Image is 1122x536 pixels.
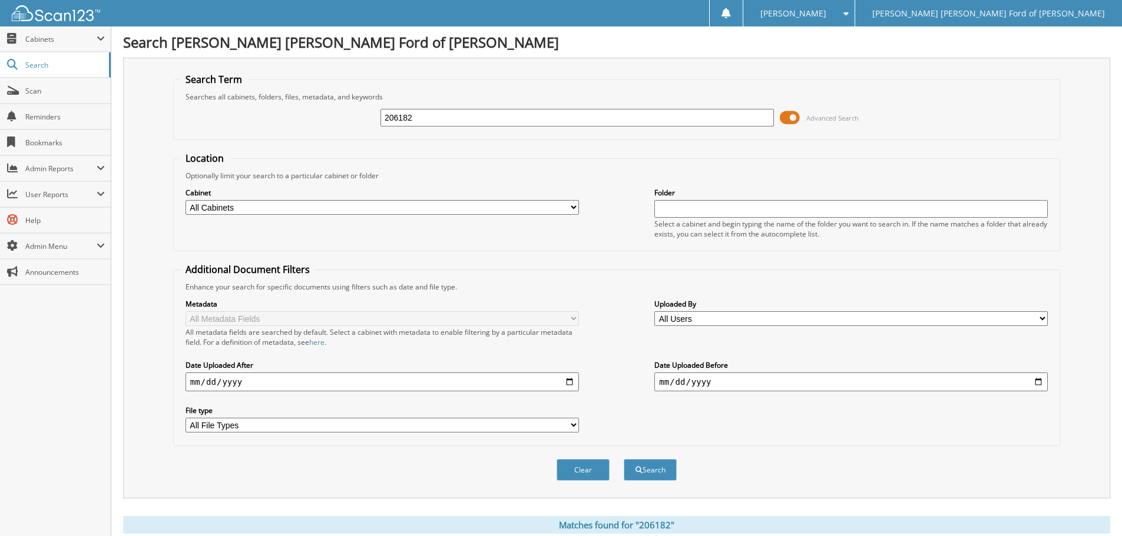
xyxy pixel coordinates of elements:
[654,188,1048,198] label: Folder
[180,152,230,165] legend: Location
[186,372,579,391] input: start
[180,73,248,86] legend: Search Term
[186,360,579,370] label: Date Uploaded After
[25,86,105,96] span: Scan
[25,189,97,199] span: User Reports
[806,114,859,122] span: Advanced Search
[186,327,579,347] div: All metadata fields are searched by default. Select a cabinet with metadata to enable filtering b...
[624,459,677,481] button: Search
[25,34,97,44] span: Cabinets
[557,459,610,481] button: Clear
[186,405,579,415] label: File type
[186,299,579,309] label: Metadata
[123,516,1110,534] div: Matches found for "206182"
[180,263,316,276] legend: Additional Document Filters
[654,360,1048,370] label: Date Uploaded Before
[25,215,105,225] span: Help
[25,112,105,122] span: Reminders
[25,267,105,277] span: Announcements
[654,219,1048,239] div: Select a cabinet and begin typing the name of the folder you want to search in. If the name match...
[25,60,103,70] span: Search
[654,372,1048,391] input: end
[186,188,579,198] label: Cabinet
[25,164,97,174] span: Admin Reports
[309,337,325,347] a: here
[654,299,1048,309] label: Uploaded By
[872,10,1105,17] span: [PERSON_NAME] [PERSON_NAME] Ford of [PERSON_NAME]
[25,138,105,148] span: Bookmarks
[180,282,1054,292] div: Enhance your search for specific documents using filters such as date and file type.
[25,241,97,251] span: Admin Menu
[180,92,1054,102] div: Searches all cabinets, folders, files, metadata, and keywords
[760,10,826,17] span: [PERSON_NAME]
[12,5,100,21] img: scan123-logo-white.svg
[123,32,1110,52] h1: Search [PERSON_NAME] [PERSON_NAME] Ford of [PERSON_NAME]
[180,171,1054,181] div: Optionally limit your search to a particular cabinet or folder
